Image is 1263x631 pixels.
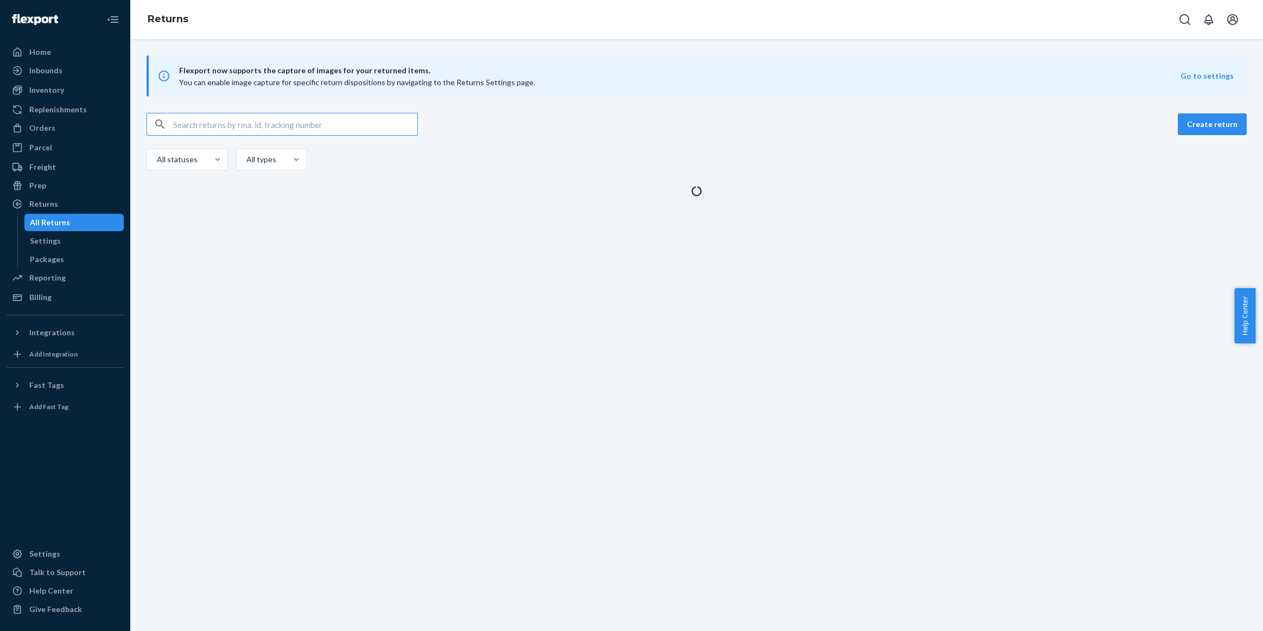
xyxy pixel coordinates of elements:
[7,195,124,213] a: Returns
[29,292,52,303] div: Billing
[30,254,64,265] div: Packages
[29,402,68,411] div: Add Fast Tag
[1181,71,1234,81] button: Go to settings
[7,582,124,600] a: Help Center
[1222,9,1243,30] button: Open account menu
[1178,113,1247,135] button: Create return
[179,64,1181,77] span: Flexport now supports the capture of images for your returned items.
[29,123,55,133] div: Orders
[24,214,124,231] a: All Returns
[24,251,124,268] a: Packages
[7,177,124,194] a: Prep
[29,549,60,559] div: Settings
[102,9,124,30] button: Close Navigation
[148,13,188,25] a: Returns
[7,289,124,306] a: Billing
[139,4,197,35] ol: breadcrumbs
[30,235,61,246] div: Settings
[7,81,124,99] a: Inventory
[7,269,124,286] a: Reporting
[29,585,73,596] div: Help Center
[246,154,275,165] div: All types
[29,567,86,578] div: Talk to Support
[29,104,87,115] div: Replenishments
[179,78,535,87] span: You can enable image capture for specific return dispositions by navigating to the Returns Settin...
[7,62,124,79] a: Inbounds
[7,101,124,118] a: Replenishments
[7,119,124,137] a: Orders
[7,377,124,394] button: Fast Tags
[29,380,64,391] div: Fast Tags
[7,43,124,61] a: Home
[29,142,52,153] div: Parcel
[7,545,124,563] a: Settings
[12,14,58,25] img: Flexport logo
[1174,9,1196,30] button: Open Search Box
[29,180,46,191] div: Prep
[30,217,70,228] div: All Returns
[29,199,58,209] div: Returns
[29,604,82,615] div: Give Feedback
[29,272,66,283] div: Reporting
[29,65,62,76] div: Inbounds
[7,139,124,156] a: Parcel
[1198,9,1220,30] button: Open notifications
[29,349,78,359] div: Add Integration
[7,398,124,416] a: Add Fast Tag
[7,324,124,341] button: Integrations
[29,327,75,338] div: Integrations
[7,564,124,581] button: Talk to Support
[29,85,64,95] div: Inventory
[7,346,124,363] a: Add Integration
[7,601,124,618] button: Give Feedback
[173,113,417,135] input: Search returns by rma, id, tracking number
[24,232,124,250] a: Settings
[7,158,124,176] a: Freight
[1234,288,1255,343] button: Help Center
[29,47,51,58] div: Home
[29,162,56,173] div: Freight
[157,154,196,165] div: All statuses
